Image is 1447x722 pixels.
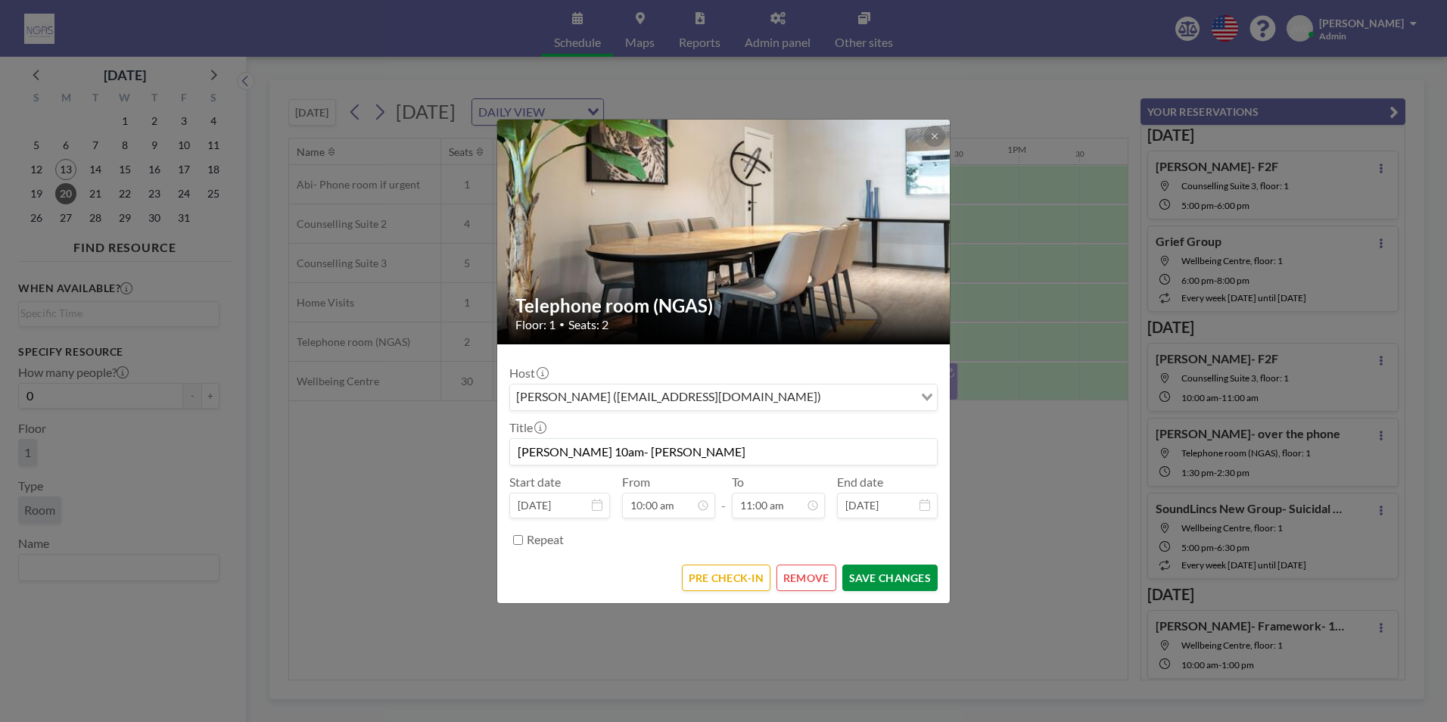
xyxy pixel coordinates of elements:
h2: Telephone room (NGAS) [515,294,933,317]
label: Start date [509,475,561,490]
label: Host [509,366,547,381]
label: From [622,475,650,490]
label: End date [837,475,883,490]
label: To [732,475,744,490]
div: Search for option [510,384,937,410]
button: REMOVE [776,565,836,591]
label: Repeat [527,532,564,547]
button: PRE CHECK-IN [682,565,770,591]
span: - [721,480,726,513]
button: SAVE CHANGES [842,565,938,591]
span: [PERSON_NAME] ([EMAIL_ADDRESS][DOMAIN_NAME]) [513,387,824,407]
span: Seats: 2 [568,317,608,332]
input: (No title) [510,439,937,465]
input: Search for option [826,387,912,407]
span: Floor: 1 [515,317,555,332]
span: • [559,319,565,330]
label: Title [509,420,545,435]
img: 537.jpg [497,80,951,383]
